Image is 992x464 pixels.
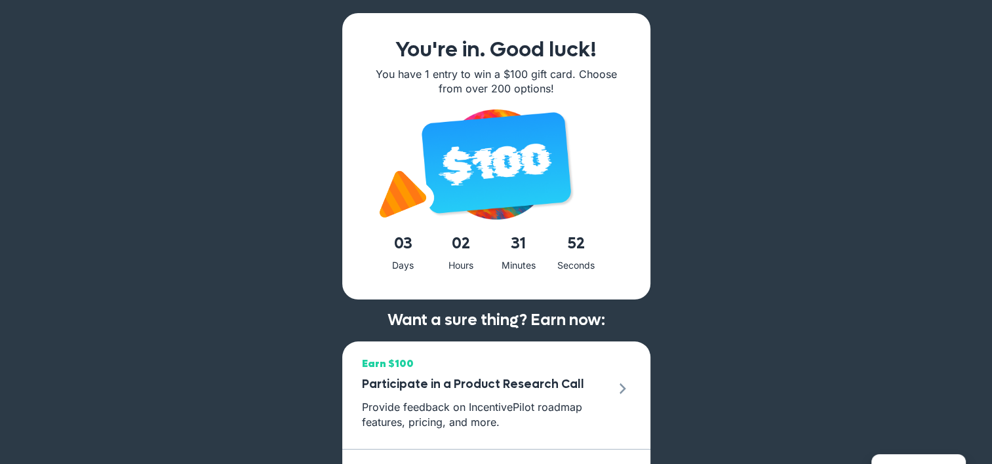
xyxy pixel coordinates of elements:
div: Hours [435,258,487,274]
h3: Participate in a Product Research Call [362,373,608,396]
span: 31 [492,230,545,258]
p: You have 1 entry to win a $100 gift card. Choose from over 200 options! [368,67,624,96]
div: Minutes [492,258,545,274]
div: Seconds [550,258,603,274]
span: 03 [377,230,429,258]
h1: You're in. Good luck! [368,39,624,60]
img: giphy (1) [368,128,467,226]
span: 52 [550,230,603,258]
h2: Want a sure thing? Earn now: [355,313,637,328]
p: Provide feedback on IncentivePilot roadmap features, pricing, and more. [362,400,608,429]
span: Earn $100 [362,355,608,373]
a: Earn $100 Participate in a Product Research Call Provide feedback on IncentivePilot roadmap featu... [342,341,650,449]
div: Days [377,258,429,274]
img: iPhone 16 - 73 [408,109,585,220]
span: 02 [435,230,487,258]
